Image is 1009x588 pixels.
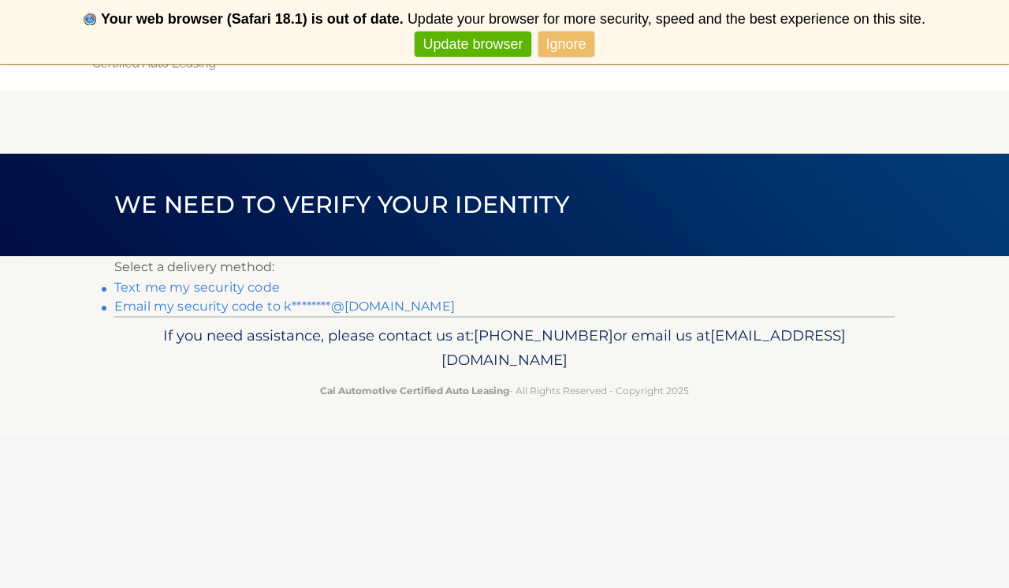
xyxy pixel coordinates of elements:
span: We need to verify your identity [114,190,569,219]
a: Update browser [415,32,531,58]
strong: Cal Automotive Certified Auto Leasing [320,385,509,396]
a: Email my security code to k********@[DOMAIN_NAME] [114,299,455,314]
b: Your web browser (Safari 18.1) is out of date. [101,11,404,27]
p: - All Rights Reserved - Copyright 2025 [125,382,884,399]
p: If you need assistance, please contact us at: or email us at [125,323,884,374]
a: Text me my security code [114,280,280,295]
a: Ignore [538,32,594,58]
span: [PHONE_NUMBER] [474,326,613,344]
p: Select a delivery method: [114,256,895,278]
span: Update your browser for more security, speed and the best experience on this site. [408,11,925,27]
